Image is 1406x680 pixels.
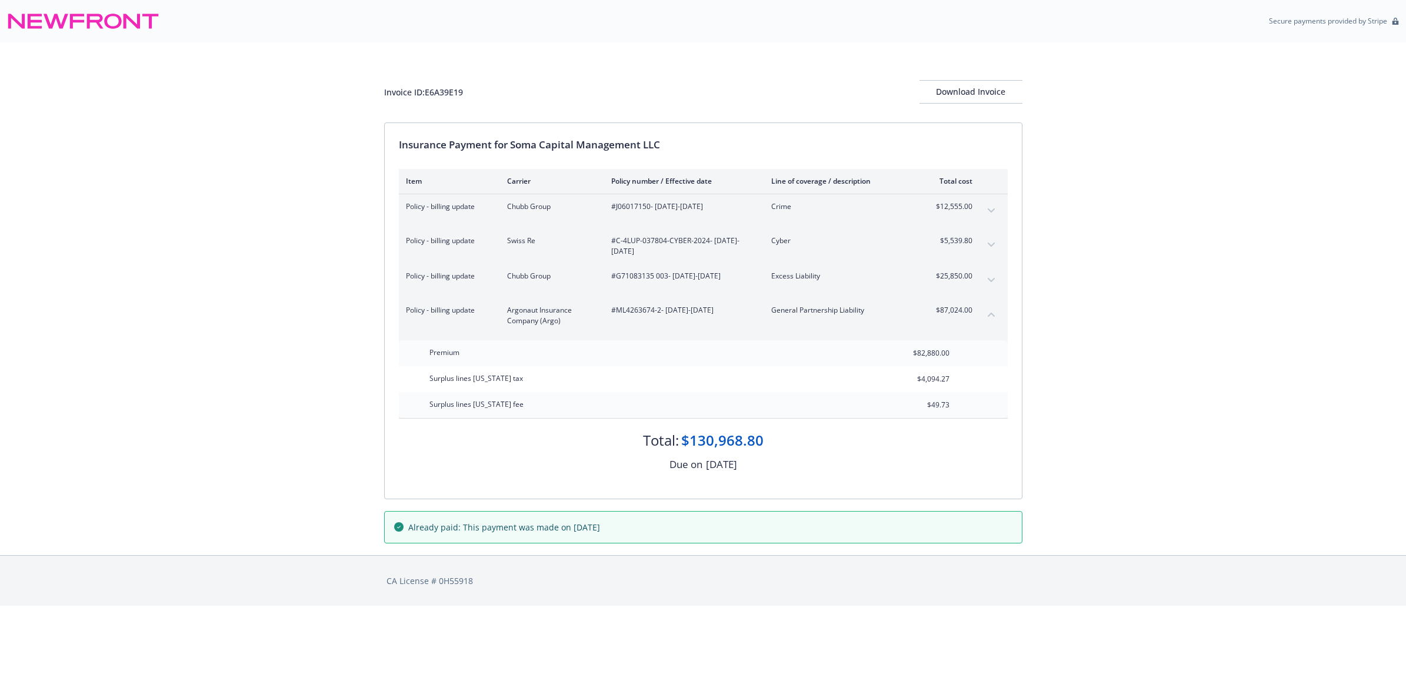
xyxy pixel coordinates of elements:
[706,457,737,472] div: [DATE]
[919,81,1022,103] div: Download Invoice
[611,235,752,257] span: #C-4LUP-037804-CYBER-2024 - [DATE]-[DATE]
[880,344,957,362] input: 0.00
[429,399,524,409] span: Surplus lines [US_STATE] fee
[507,201,592,212] span: Chubb Group
[982,305,1001,324] button: collapse content
[399,137,1008,152] div: Insurance Payment for Soma Capital Management LLC
[399,264,1008,298] div: Policy - billing updateChubb Group#G71083135 003- [DATE]-[DATE]Excess Liability$25,850.00expand c...
[611,201,752,212] span: #J06017150 - [DATE]-[DATE]
[429,373,523,383] span: Surplus lines [US_STATE] tax
[507,271,592,281] span: Chubb Group
[507,305,592,326] span: Argonaut Insurance Company (Argo)
[643,430,679,450] div: Total:
[771,271,909,281] span: Excess Liability
[681,430,764,450] div: $130,968.80
[408,521,600,533] span: Already paid: This payment was made on [DATE]
[507,176,592,186] div: Carrier
[771,201,909,212] span: Crime
[406,271,488,281] span: Policy - billing update
[507,235,592,246] span: Swiss Re
[611,271,752,281] span: #G71083135 003 - [DATE]-[DATE]
[406,235,488,246] span: Policy - billing update
[771,176,909,186] div: Line of coverage / description
[919,80,1022,104] button: Download Invoice
[1269,16,1387,26] p: Secure payments provided by Stripe
[611,176,752,186] div: Policy number / Effective date
[399,298,1008,333] div: Policy - billing updateArgonaut Insurance Company (Argo)#ML4263674-2- [DATE]-[DATE]General Partne...
[771,305,909,316] span: General Partnership Liability
[928,305,972,316] span: $87,024.00
[880,396,957,414] input: 0.00
[384,86,463,98] div: Invoice ID: E6A39E19
[771,235,909,246] span: Cyber
[406,176,488,186] div: Item
[928,176,972,186] div: Total cost
[982,235,1001,254] button: expand content
[928,201,972,212] span: $12,555.00
[982,201,1001,220] button: expand content
[406,201,488,212] span: Policy - billing update
[611,305,752,316] span: #ML4263674-2 - [DATE]-[DATE]
[406,305,488,316] span: Policy - billing update
[399,228,1008,264] div: Policy - billing updateSwiss Re#C-4LUP-037804-CYBER-2024- [DATE]-[DATE]Cyber$5,539.80expand content
[880,370,957,388] input: 0.00
[429,347,459,357] span: Premium
[928,271,972,281] span: $25,850.00
[669,457,702,472] div: Due on
[928,235,972,246] span: $5,539.80
[387,575,1020,587] div: CA License # 0H55918
[982,271,1001,290] button: expand content
[399,194,1008,228] div: Policy - billing updateChubb Group#J06017150- [DATE]-[DATE]Crime$12,555.00expand content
